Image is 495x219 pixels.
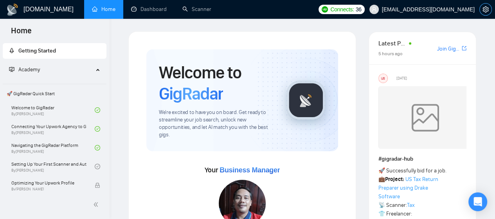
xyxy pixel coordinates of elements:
div: US [379,74,387,83]
span: Your [205,166,280,174]
span: rocket [9,48,14,53]
span: Connects: [330,5,354,14]
a: Navigating the GigRadar PlatformBy[PERSON_NAME] [11,139,95,156]
a: Join GigRadar Slack Community [437,45,460,53]
span: Latest Posts from the GigRadar Community [378,38,407,48]
span: check-circle [95,126,100,132]
span: user [371,7,377,12]
span: fund-projection-screen [9,67,14,72]
div: Open Intercom Messenger [468,192,487,211]
span: 36 [356,5,362,14]
h1: Welcome to [159,62,274,104]
span: We're excited to have you on board. Get ready to streamline your job search, unlock new opportuni... [159,109,274,139]
img: gigradar-logo.png [286,81,326,120]
a: Tax [407,202,415,208]
span: GigRadar [159,83,223,104]
span: 5 hours ago [378,51,403,56]
strong: Project: [385,176,404,183]
img: weqQh+iSagEgQAAAABJRU5ErkJggg== [378,86,472,149]
span: [DATE] [396,75,407,82]
h1: # gigradar-hub [378,155,466,163]
span: By [PERSON_NAME] [11,187,86,192]
span: Academy [18,66,40,73]
a: US Tax Return Preparer using Drake Software [378,176,438,200]
span: export [462,45,466,51]
span: Business Manager [220,166,280,174]
a: dashboardDashboard [131,6,167,13]
span: 🚀 GigRadar Quick Start [4,86,106,101]
span: Getting Started [18,47,56,54]
span: double-left [93,201,101,208]
a: export [462,45,466,52]
span: check-circle [95,107,100,113]
a: Connecting Your Upwork Agency to GigRadarBy[PERSON_NAME] [11,120,95,138]
button: setting [479,3,492,16]
li: Getting Started [3,43,106,59]
span: Academy [9,66,40,73]
span: Home [5,25,38,42]
span: Optimizing Your Upwork Profile [11,179,86,187]
a: homeHome [92,6,115,13]
a: Setting Up Your First Scanner and Auto-BidderBy[PERSON_NAME] [11,158,95,175]
a: setting [479,6,492,13]
img: upwork-logo.png [322,6,328,13]
span: check-circle [95,164,100,169]
a: Welcome to GigRadarBy[PERSON_NAME] [11,101,95,119]
span: lock [95,183,100,188]
span: check-circle [95,145,100,150]
a: searchScanner [182,6,211,13]
img: logo [6,4,19,16]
